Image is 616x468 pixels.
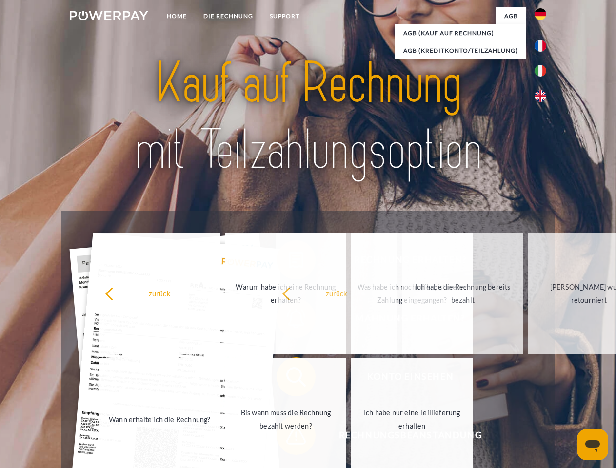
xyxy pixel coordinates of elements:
[496,7,526,25] a: agb
[395,24,526,42] a: AGB (Kauf auf Rechnung)
[282,287,392,300] div: zurück
[535,65,546,77] img: it
[105,287,215,300] div: zurück
[535,8,546,20] img: de
[70,11,148,20] img: logo-powerpay-white.svg
[535,90,546,102] img: en
[105,412,215,426] div: Wann erhalte ich die Rechnung?
[93,47,523,187] img: title-powerpay_de.svg
[231,280,341,307] div: Warum habe ich eine Rechnung erhalten?
[357,406,467,432] div: Ich habe nur eine Teillieferung erhalten
[261,7,308,25] a: SUPPORT
[195,7,261,25] a: DIE RECHNUNG
[159,7,195,25] a: Home
[408,280,518,307] div: Ich habe die Rechnung bereits bezahlt
[577,429,608,460] iframe: Schaltfläche zum Öffnen des Messaging-Fensters
[395,42,526,59] a: AGB (Kreditkonto/Teilzahlung)
[535,40,546,52] img: fr
[231,406,341,432] div: Bis wann muss die Rechnung bezahlt werden?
